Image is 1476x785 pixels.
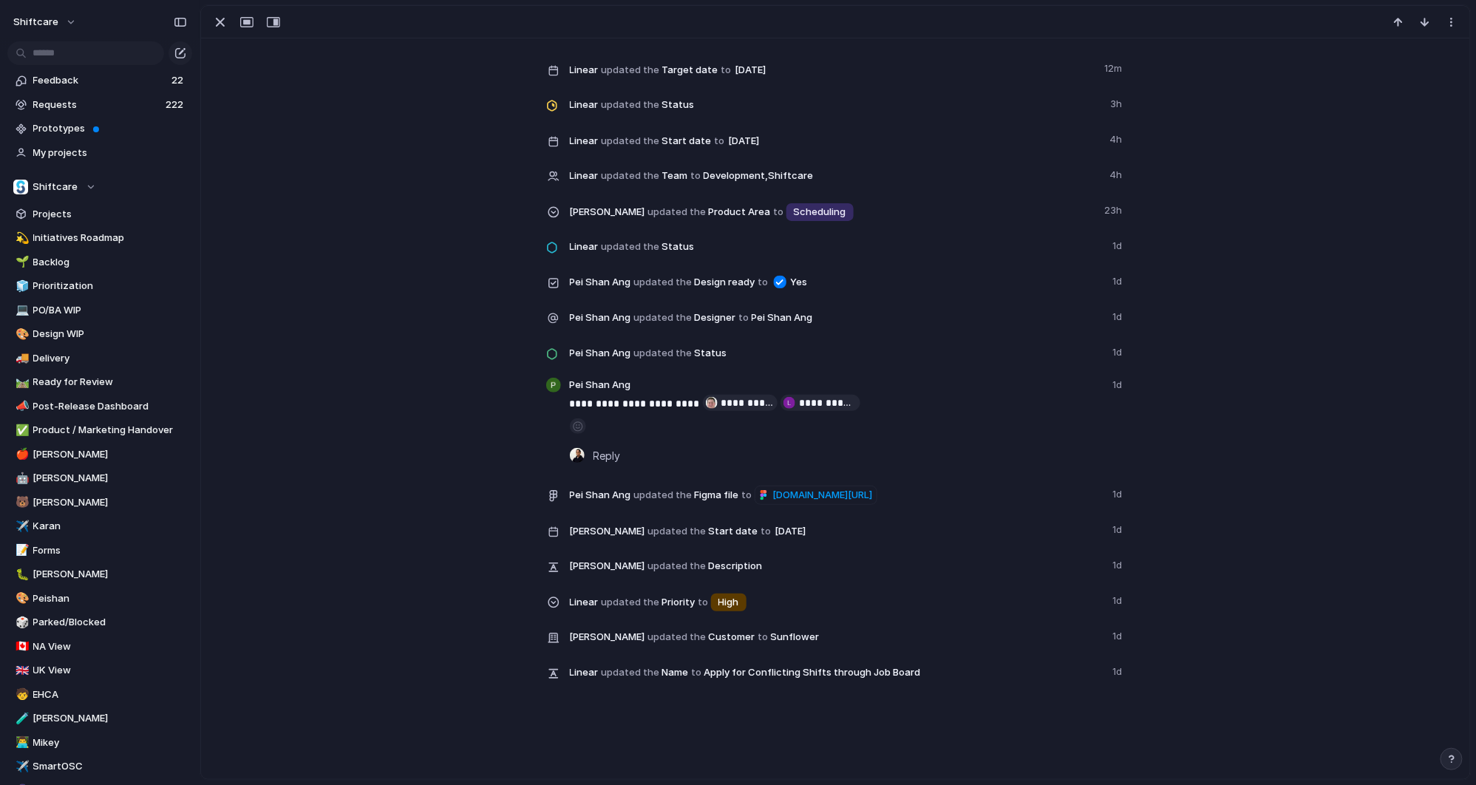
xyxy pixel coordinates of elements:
button: 🎨 [13,591,28,606]
a: 🧊Prioritization [7,275,192,297]
a: 🤖[PERSON_NAME] [7,467,192,489]
span: [PERSON_NAME] [33,567,187,582]
a: ✈️SmartOSC [7,755,192,778]
span: PO/BA WIP [33,303,187,318]
div: 👨‍💻 [16,734,26,751]
span: Sunflower [771,630,820,645]
button: 🍎 [13,447,28,462]
span: 1d [1113,626,1126,644]
span: updated the [647,524,706,539]
span: Prioritization [33,279,187,293]
span: Linear [570,665,599,680]
div: 🧪[PERSON_NAME] [7,707,192,730]
a: Requests222 [7,94,192,116]
span: updated the [633,310,692,325]
div: 🌱 [16,254,26,271]
span: Parked/Blocked [33,615,187,630]
div: 🧪 [16,710,26,727]
div: 🎲 [16,614,26,631]
span: 23h [1105,200,1126,218]
button: ✈️ [13,519,28,534]
span: Design ready [570,271,1104,292]
div: 🎨 [16,326,26,343]
span: 1d [1113,378,1126,392]
a: ✅Product / Marketing Handover [7,419,192,441]
span: [DATE] [725,132,764,150]
span: High [718,595,739,610]
span: NA View [33,639,187,654]
div: 🇬🇧 [16,662,26,679]
span: Pei Shan Ang [752,310,813,325]
a: 🎲Parked/Blocked [7,611,192,633]
a: 🚚Delivery [7,347,192,370]
span: updated the [647,630,706,645]
span: updated the [601,134,659,149]
span: Requests [33,98,161,112]
a: 🎨Design WIP [7,323,192,345]
button: 📣 [13,399,28,414]
span: 1d [1113,307,1126,324]
span: Initiatives Roadmap [33,231,187,245]
a: 🐛[PERSON_NAME] [7,563,192,585]
span: 12m [1105,58,1126,76]
a: 🛤️Ready for Review [7,371,192,393]
button: 🧪 [13,711,28,726]
a: 🇨🇦NA View [7,636,192,658]
div: ✅ [16,422,26,439]
span: 1d [1113,271,1126,289]
span: Status [570,236,1104,256]
a: 🇬🇧UK View [7,659,192,682]
button: 🛤️ [13,375,28,390]
a: Projects [7,203,192,225]
div: 🧒 [16,686,26,703]
button: 🎲 [13,615,28,630]
span: updated the [601,665,659,680]
span: 1d [1113,484,1126,502]
div: 📝 [16,542,26,559]
span: Figma file [570,484,1104,505]
span: updated the [601,239,659,254]
span: Target date [570,58,1096,81]
span: My projects [33,146,187,160]
div: 🐛 [16,566,26,583]
span: Pei Shan Ang [570,310,631,325]
span: to [698,595,708,610]
a: 👨‍💻Mikey [7,732,192,754]
a: Prototypes [7,118,192,140]
span: Linear [570,595,599,610]
span: Product Area [570,200,1096,222]
a: Feedback22 [7,69,192,92]
span: [PERSON_NAME] [33,471,187,486]
span: 222 [166,98,186,112]
span: Linear [570,98,599,112]
span: Description [570,555,1104,576]
span: to [714,134,724,149]
div: 🧊 [16,278,26,295]
span: to [758,630,768,645]
div: 🐻 [16,494,26,511]
span: [PERSON_NAME] [33,495,187,510]
div: 🎨Peishan [7,588,192,610]
a: 🐻[PERSON_NAME] [7,492,192,514]
span: Linear [570,134,599,149]
a: 📣Post-Release Dashboard [7,395,192,418]
span: updated the [601,98,659,112]
span: to [691,665,701,680]
span: Prototypes [33,121,187,136]
span: Customer [570,626,1104,647]
span: Forms [33,543,187,558]
span: Designer [570,307,1104,327]
span: Pei Shan Ang [570,378,631,392]
button: 👨‍💻 [13,735,28,750]
span: 1d [1113,555,1126,573]
span: EHCA [33,687,187,702]
span: Linear [570,169,599,183]
span: to [738,310,749,325]
div: 🇨🇦 [16,638,26,655]
span: 4h [1110,165,1126,183]
span: to [721,63,731,78]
